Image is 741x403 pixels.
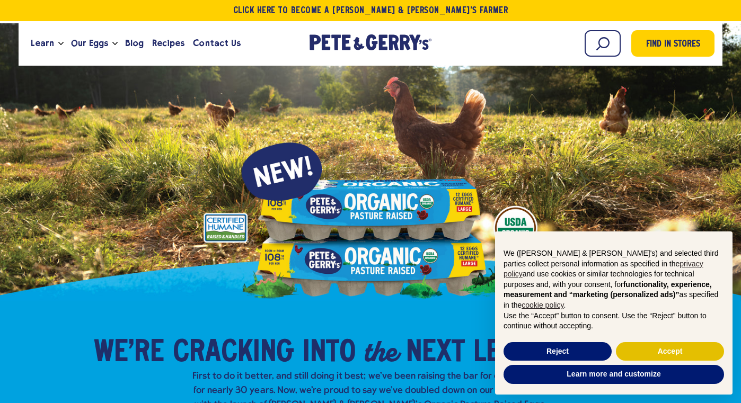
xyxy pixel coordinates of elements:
[406,337,465,369] span: Next
[504,342,612,361] button: Reject
[364,332,398,370] em: the
[31,37,54,50] span: Learn
[148,29,189,58] a: Recipes
[585,30,621,57] input: Search
[473,337,543,369] span: Level
[646,38,700,52] span: Find in Stores
[71,37,108,50] span: Our Eggs
[522,301,563,309] a: cookie policy
[631,30,714,57] a: Find in Stores
[504,311,724,332] p: Use the “Accept” button to consent. Use the “Reject” button to continue without accepting.
[27,29,58,58] a: Learn
[152,37,184,50] span: Recipes
[94,337,164,369] span: We’re
[189,29,244,58] a: Contact Us
[121,29,148,58] a: Blog
[67,29,112,58] a: Our Eggs
[125,37,144,50] span: Blog
[303,337,356,369] span: into
[193,37,240,50] span: Contact Us
[58,42,64,46] button: Open the dropdown menu for Learn
[504,248,724,311] p: We ([PERSON_NAME] & [PERSON_NAME]'s) and selected third parties collect personal information as s...
[112,42,118,46] button: Open the dropdown menu for Our Eggs
[504,365,724,384] button: Learn more and customize
[173,337,294,369] span: Cracking
[616,342,724,361] button: Accept
[487,223,741,403] div: Notice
